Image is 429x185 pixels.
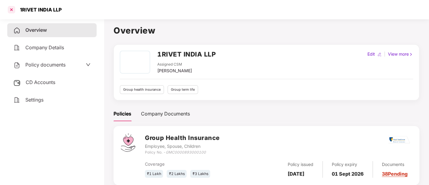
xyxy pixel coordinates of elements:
[157,67,192,74] div: [PERSON_NAME]
[145,170,163,178] div: ₹1 Lakh
[145,161,234,167] div: Coverage
[86,62,91,67] span: down
[288,171,304,177] b: [DATE]
[114,110,131,118] div: Policies
[383,51,387,57] div: |
[382,171,408,177] a: 38 Pending
[366,51,376,57] div: Edit
[332,171,363,177] b: 01 Sept 2026
[332,161,363,168] div: Policy expiry
[13,62,21,69] img: svg+xml;base64,PHN2ZyB4bWxucz0iaHR0cDovL3d3dy53My5vcmcvMjAwMC9zdmciIHdpZHRoPSIyNCIgaGVpZ2h0PSIyNC...
[141,110,190,118] div: Company Documents
[165,150,206,154] i: GMC0000893000100
[388,136,410,144] img: rsi.png
[167,170,187,178] div: ₹2 Lakhs
[145,133,219,143] h3: Group Health Insurance
[145,143,219,150] div: Employee, Spouse, Children
[382,161,408,168] div: Documents
[145,150,219,155] div: Policy No. -
[25,62,66,68] span: Policy documents
[409,52,413,57] img: rightIcon
[288,161,313,168] div: Policy issued
[168,85,198,94] div: Group term life
[387,51,414,57] div: View more
[377,52,382,57] img: editIcon
[157,62,192,67] div: Assigned CSM
[190,170,210,178] div: ₹3 Lakhs
[121,133,135,152] img: svg+xml;base64,PHN2ZyB4bWxucz0iaHR0cDovL3d3dy53My5vcmcvMjAwMC9zdmciIHdpZHRoPSI0Ny43MTQiIGhlaWdodD...
[25,44,64,50] span: Company Details
[13,79,21,86] img: svg+xml;base64,PHN2ZyB3aWR0aD0iMjUiIGhlaWdodD0iMjQiIHZpZXdCb3g9IjAgMCAyNSAyNCIgZmlsbD0ibm9uZSIgeG...
[157,49,216,59] h2: 1RIVET INDIA LLP
[25,97,43,103] span: Settings
[120,85,164,94] div: Group health insurance
[25,27,47,33] span: Overview
[26,79,55,85] span: CD Accounts
[16,7,62,13] div: 1RIVET INDIA LLP
[13,44,21,51] img: svg+xml;base64,PHN2ZyB4bWxucz0iaHR0cDovL3d3dy53My5vcmcvMjAwMC9zdmciIHdpZHRoPSIyNCIgaGVpZ2h0PSIyNC...
[114,24,419,37] h1: Overview
[13,96,21,104] img: svg+xml;base64,PHN2ZyB4bWxucz0iaHR0cDovL3d3dy53My5vcmcvMjAwMC9zdmciIHdpZHRoPSIyNCIgaGVpZ2h0PSIyNC...
[13,27,21,34] img: svg+xml;base64,PHN2ZyB4bWxucz0iaHR0cDovL3d3dy53My5vcmcvMjAwMC9zdmciIHdpZHRoPSIyNCIgaGVpZ2h0PSIyNC...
